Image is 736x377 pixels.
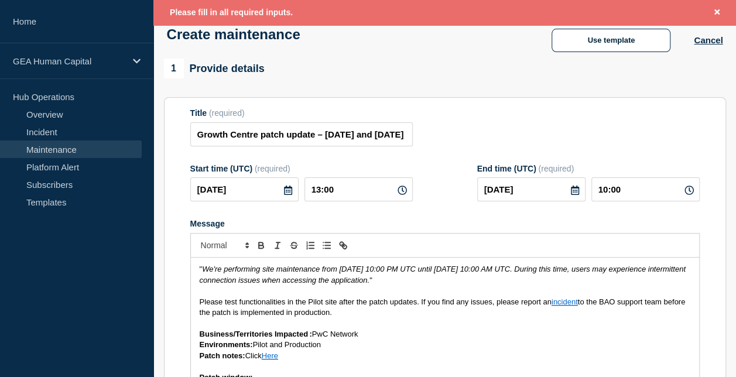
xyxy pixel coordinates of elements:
span: (required) [209,108,245,118]
button: Close banner [710,6,724,19]
button: Toggle bulleted list [319,238,335,252]
input: HH:MM [591,177,700,201]
em: We're performing site maintenance from [DATE] 10:00 PM UTC until [DATE] 10:00 AM UTC. During this... [200,265,688,284]
a: incident [552,297,578,306]
div: Provide details [164,59,265,78]
strong: Business/Territories Impacted [200,330,308,338]
input: Title [190,122,413,146]
button: Toggle bold text [253,238,269,252]
button: Toggle link [335,238,351,252]
input: HH:MM [304,177,413,201]
button: Toggle italic text [269,238,286,252]
a: Here [262,351,278,360]
span: Font size [196,238,253,252]
span: Pilot and Production [253,340,321,349]
input: YYYY-MM-DD [190,177,299,201]
input: YYYY-MM-DD [477,177,586,201]
span: (required) [538,164,574,173]
strong: : [309,330,311,338]
button: Cancel [694,35,723,45]
h1: Create maintenance [167,26,300,43]
span: PwC Network [312,330,358,338]
button: Toggle ordered list [302,238,319,252]
span: Please test functionalities in the Pilot site after the patch updates. If you find any issues, pl... [200,297,552,306]
span: 1 [164,59,184,78]
div: End time (UTC) [477,164,700,173]
span: Please fill in all required inputs. [170,8,293,17]
div: Title [190,108,413,118]
span: (required) [255,164,290,173]
span: Click [245,351,262,360]
div: Message [190,219,700,228]
strong: Patch notes: [200,351,245,360]
span: " [369,276,372,285]
span: " [200,265,203,273]
button: Use template [552,29,670,52]
p: GEA Human Capital [13,56,125,66]
div: Start time (UTC) [190,164,413,173]
button: Toggle strikethrough text [286,238,302,252]
strong: Environments: [200,340,253,349]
